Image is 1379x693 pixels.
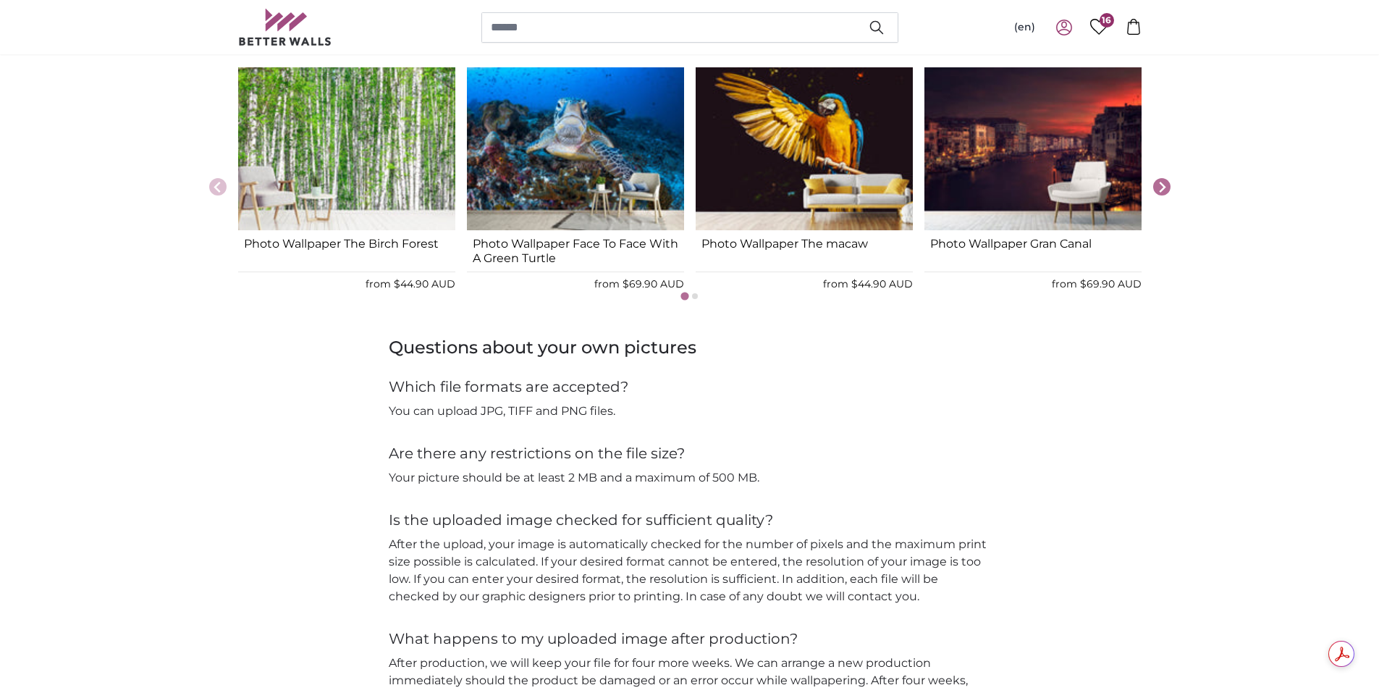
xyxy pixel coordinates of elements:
[1003,14,1047,41] button: (en)
[1052,277,1142,290] span: from $69.90 AUD
[238,67,455,307] div: 1 of 8
[1100,13,1114,28] span: 16
[680,292,688,300] button: Go to page 1
[701,237,907,266] a: Photo Wallpaper The macaw
[389,536,991,605] p: After the upload, your image is automatically checked for the number of pixels and the maximum pr...
[238,290,1142,301] ul: Select a slide to show
[473,237,678,266] a: Photo Wallpaper Face To Face With A Green Turtle
[467,67,684,231] img: photo-wallpaper-antique-compass-xl
[696,67,913,307] div: 3 of 8
[238,67,455,231] img: photo-wallpaper-antique-compass-xl
[389,510,991,530] h4: Is the uploaded image checked for sufficient quality?
[366,277,455,290] span: from $44.90 AUD
[389,629,991,649] h4: What happens to my uploaded image after production?
[389,377,991,397] h4: Which file formats are accepted?
[467,67,684,307] div: 2 of 8
[696,67,913,231] img: photo-wallpaper-antique-compass-xl
[924,67,1142,231] img: photo-wallpaper-antique-compass-xl
[823,277,913,290] span: from $44.90 AUD
[389,469,991,487] p: Your picture should be at least 2 MB and a maximum of 500 MB.
[594,277,684,290] span: from $69.90 AUD
[389,336,991,359] h3: Questions about your own pictures
[692,293,698,299] button: Go to page 2
[238,9,332,46] img: Betterwalls
[924,67,1142,307] div: 4 of 8
[244,237,450,266] a: Photo Wallpaper The Birch Forest
[389,403,991,420] p: You can upload JPG, TIFF and PNG files.
[209,178,227,196] button: Previous slide
[930,237,1136,266] a: Photo Wallpaper Gran Canal
[1153,178,1171,196] button: Next slide
[389,443,991,463] h4: Are there any restrictions on the file size?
